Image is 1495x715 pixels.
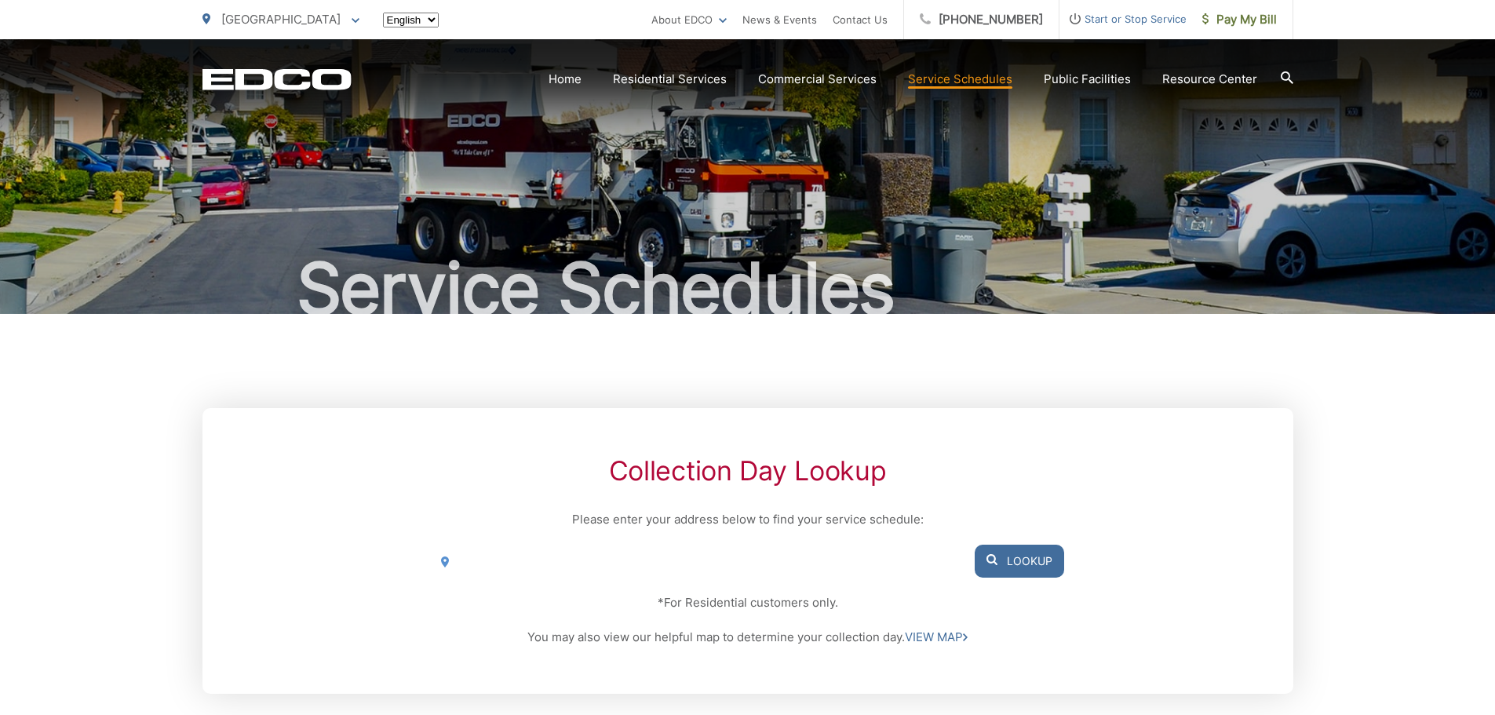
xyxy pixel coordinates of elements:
a: About EDCO [651,10,727,29]
a: Resource Center [1162,70,1257,89]
p: *For Residential customers only. [431,593,1063,612]
button: Lookup [975,545,1064,578]
a: EDCD logo. Return to the homepage. [202,68,352,90]
h1: Service Schedules [202,250,1293,328]
h2: Collection Day Lookup [431,455,1063,487]
a: News & Events [742,10,817,29]
a: Service Schedules [908,70,1012,89]
a: Home [549,70,582,89]
select: Select a language [383,13,439,27]
a: Residential Services [613,70,727,89]
a: Commercial Services [758,70,877,89]
span: Pay My Bill [1202,10,1277,29]
a: Public Facilities [1044,70,1131,89]
span: [GEOGRAPHIC_DATA] [221,12,341,27]
p: Please enter your address below to find your service schedule: [431,510,1063,529]
a: Contact Us [833,10,888,29]
p: You may also view our helpful map to determine your collection day. [431,628,1063,647]
a: VIEW MAP [905,628,968,647]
